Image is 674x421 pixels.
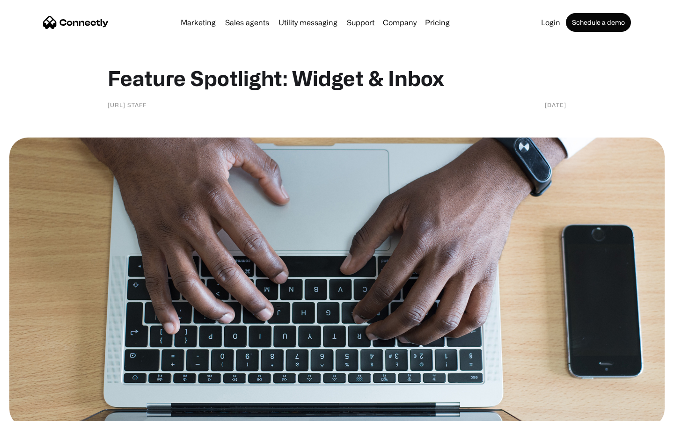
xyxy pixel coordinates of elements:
a: Support [343,19,378,26]
a: home [43,15,109,29]
a: Utility messaging [275,19,341,26]
div: Company [383,16,417,29]
a: Pricing [421,19,454,26]
ul: Language list [19,405,56,418]
div: [URL] staff [108,100,147,109]
a: Marketing [177,19,220,26]
h1: Feature Spotlight: Widget & Inbox [108,65,566,91]
aside: Language selected: English [9,405,56,418]
div: Company [380,16,419,29]
a: Schedule a demo [566,13,631,32]
a: Login [537,19,564,26]
div: [DATE] [545,100,566,109]
a: Sales agents [221,19,273,26]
